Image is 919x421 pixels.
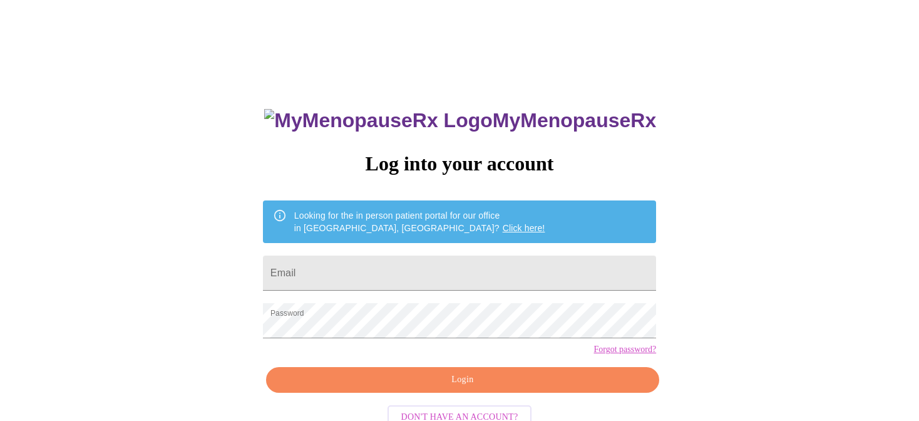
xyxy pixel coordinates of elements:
h3: Log into your account [263,152,656,175]
div: Looking for the in person patient portal for our office in [GEOGRAPHIC_DATA], [GEOGRAPHIC_DATA]? [294,204,545,239]
a: Forgot password? [593,345,656,355]
a: Click here! [503,223,545,233]
button: Login [266,367,659,393]
h3: MyMenopauseRx [264,109,656,132]
img: MyMenopauseRx Logo [264,109,492,132]
span: Login [280,372,645,388]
